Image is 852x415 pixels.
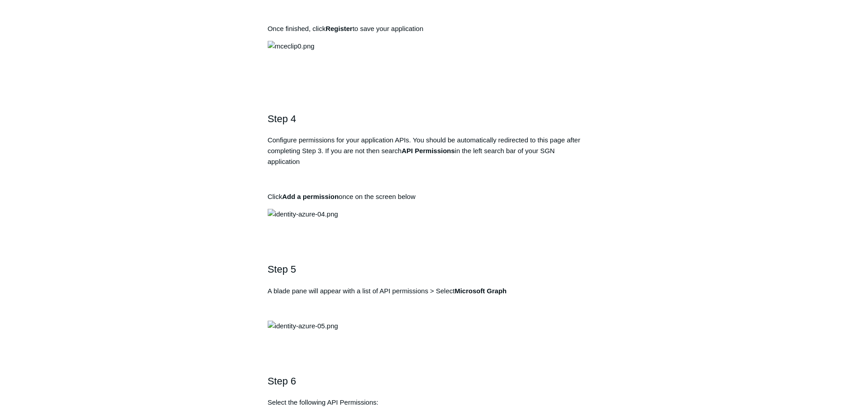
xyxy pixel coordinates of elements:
[268,286,585,296] p: A blade pane will appear with a list of API permissions > Select
[282,193,339,200] strong: Add a permission
[268,373,585,389] h2: Step 6
[268,41,314,52] img: mceclip0.png
[268,191,585,202] p: Click once on the screen below
[326,25,353,32] strong: Register
[268,209,338,220] img: identity-azure-04.png
[268,23,585,34] p: Once finished, click to save your application
[402,147,455,155] strong: API Permissions
[268,111,585,127] h2: Step 4
[268,135,585,167] p: Configure permissions for your application APIs. You should be automatically redirected to this p...
[268,261,585,277] h2: Step 5
[268,397,585,408] p: Select the following API Permissions:
[268,321,338,331] img: identity-azure-05.png
[455,287,507,295] strong: Microsoft Graph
